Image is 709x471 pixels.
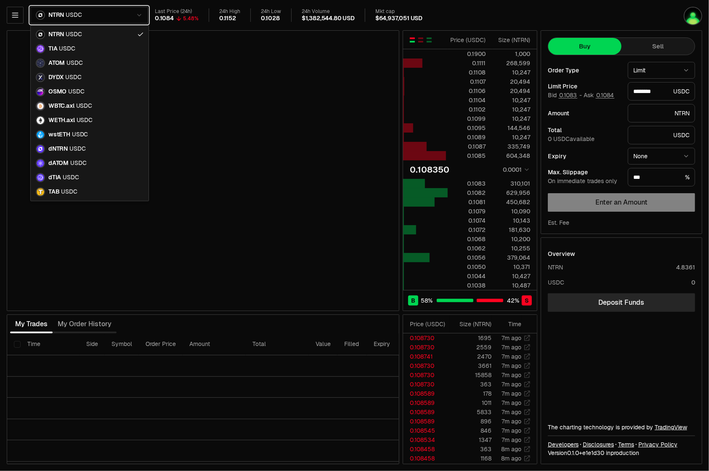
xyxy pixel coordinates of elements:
[48,74,64,81] span: DYDX
[37,59,44,67] img: ATOM Logo
[48,45,57,53] span: TIA
[48,188,59,196] span: TAB
[48,31,64,38] span: NTRN
[37,45,44,53] img: TIA Logo
[37,117,44,124] img: WETH.axl Logo
[37,160,44,167] img: dATOM Logo
[48,145,68,153] span: dNTRN
[48,59,65,67] span: ATOM
[37,102,44,110] img: WBTC.axl Logo
[37,174,44,181] img: dTIA Logo
[37,131,44,138] img: wstETH Logo
[65,74,81,81] span: USDC
[37,74,44,81] img: DYDX Logo
[48,117,75,124] span: WETH.axl
[63,174,79,181] span: USDC
[59,45,75,53] span: USDC
[48,102,74,110] span: WBTC.axl
[66,31,82,38] span: USDC
[37,31,44,38] img: NTRN Logo
[37,145,44,153] img: dNTRN Logo
[37,88,44,96] img: OSMO Logo
[70,160,86,167] span: USDC
[61,188,77,196] span: USDC
[76,102,92,110] span: USDC
[37,188,44,196] img: TAB Logo
[48,174,61,181] span: dTIA
[66,59,82,67] span: USDC
[48,88,66,96] span: OSMO
[48,160,69,167] span: dATOM
[68,88,84,96] span: USDC
[69,145,85,153] span: USDC
[48,131,70,138] span: wstETH
[72,131,88,138] span: USDC
[77,117,93,124] span: USDC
